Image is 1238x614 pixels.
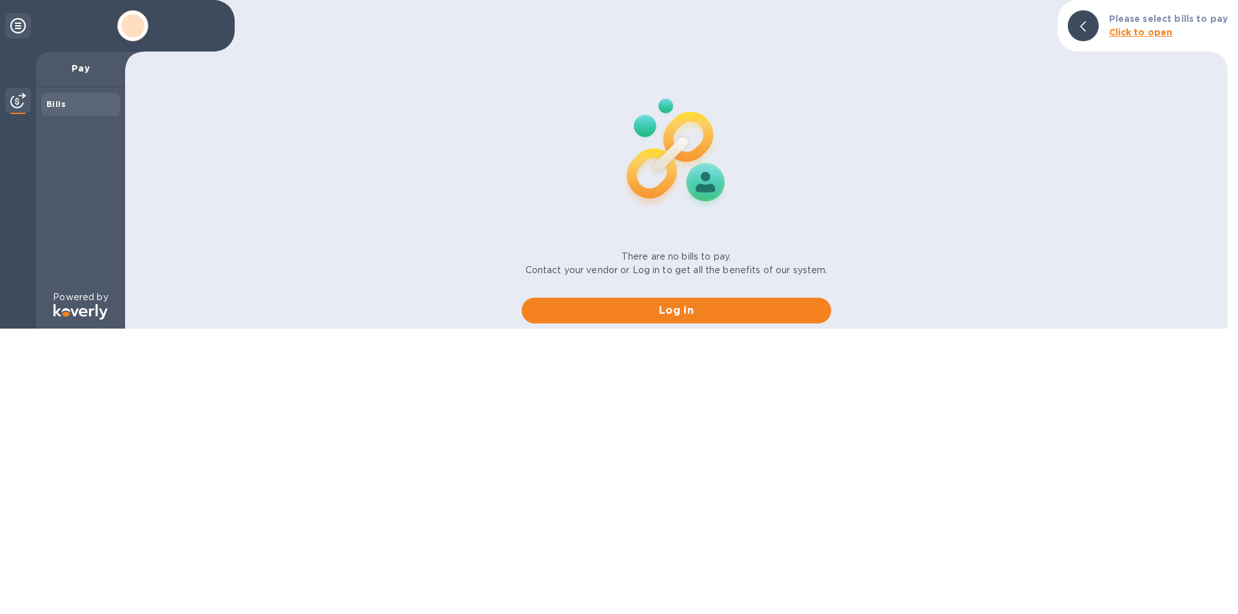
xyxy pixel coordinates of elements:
p: Pay [46,62,115,75]
img: Logo [54,304,108,320]
p: There are no bills to pay. Contact your vendor or Log in to get all the benefits of our system. [526,250,828,277]
b: Bills [46,99,66,109]
button: Log in [522,298,831,323]
b: Please select bills to pay [1109,14,1228,24]
b: Click to open [1109,27,1173,37]
span: Log in [532,303,821,318]
p: Powered by [53,291,108,304]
